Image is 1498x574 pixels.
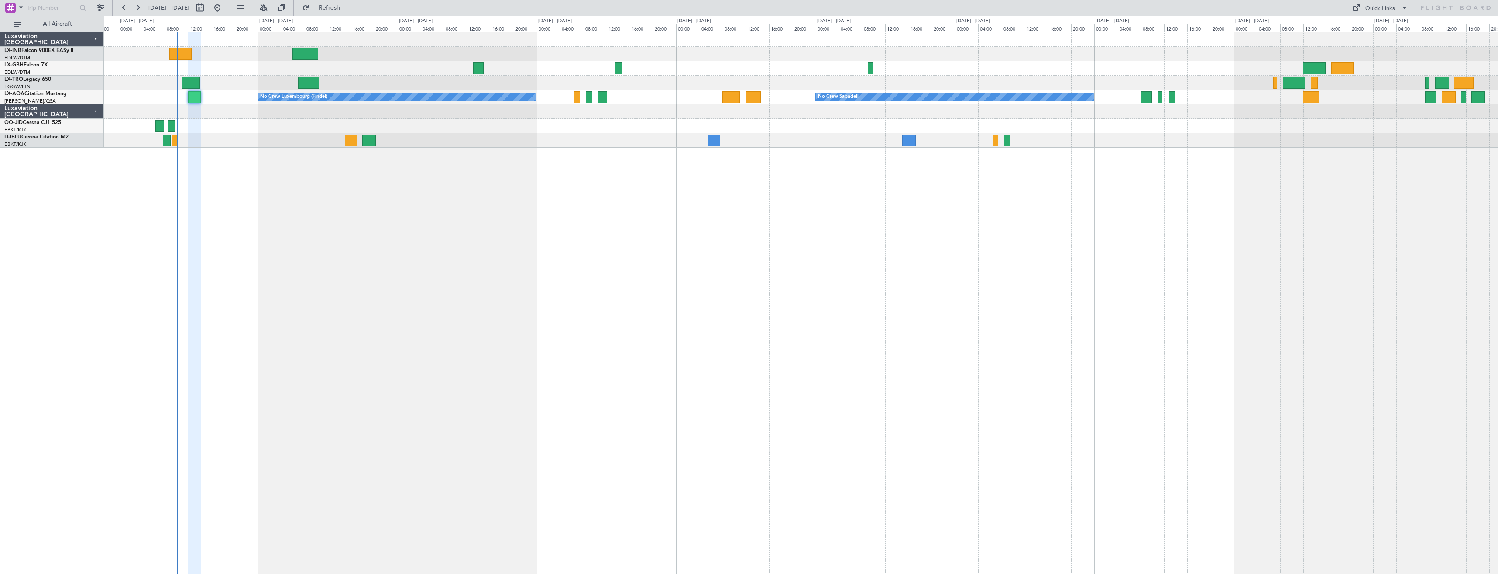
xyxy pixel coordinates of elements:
div: 08:00 [584,24,607,32]
div: 20:00 [235,24,258,32]
div: 16:00 [909,24,932,32]
div: 20:00 [514,24,537,32]
div: 08:00 [723,24,746,32]
div: 16:00 [1327,24,1350,32]
div: [DATE] - [DATE] [817,17,851,25]
div: [DATE] - [DATE] [1374,17,1408,25]
div: 16:00 [769,24,792,32]
div: 12:00 [328,24,351,32]
div: [DATE] - [DATE] [259,17,293,25]
div: 00:00 [1234,24,1257,32]
a: EGGW/LTN [4,83,31,90]
div: 16:00 [351,24,374,32]
div: 08:00 [1002,24,1025,32]
a: OO-JIDCessna CJ1 525 [4,120,61,125]
div: 08:00 [305,24,328,32]
div: 04:00 [700,24,723,32]
a: LX-AOACitation Mustang [4,91,67,97]
div: 08:00 [862,24,885,32]
div: 08:00 [1141,24,1164,32]
div: 08:00 [165,24,188,32]
span: LX-AOA [4,91,24,97]
div: 08:00 [1420,24,1443,32]
button: All Aircraft [10,17,95,31]
div: 12:00 [1303,24,1326,32]
div: 20:00 [1350,24,1373,32]
div: 08:00 [1280,24,1303,32]
div: 20:00 [932,24,955,32]
a: LX-GBHFalcon 7X [4,62,48,68]
span: All Aircraft [23,21,92,27]
div: 00:00 [258,24,281,32]
div: 12:00 [1164,24,1187,32]
div: 16:00 [630,24,653,32]
div: [DATE] - [DATE] [1096,17,1129,25]
div: 12:00 [1443,24,1466,32]
span: [DATE] - [DATE] [148,4,189,12]
div: 04:00 [1118,24,1141,32]
a: EBKT/KJK [4,127,26,133]
a: [PERSON_NAME]/QSA [4,98,56,104]
div: [DATE] - [DATE] [538,17,572,25]
div: 16:00 [1466,24,1489,32]
div: 04:00 [978,24,1001,32]
div: 12:00 [885,24,908,32]
div: 12:00 [189,24,212,32]
button: Refresh [298,1,350,15]
div: 20:00 [793,24,816,32]
div: 00:00 [1094,24,1117,32]
a: LX-TROLegacy 650 [4,77,51,82]
div: 04:00 [1257,24,1280,32]
div: 04:00 [421,24,444,32]
div: 04:00 [839,24,862,32]
div: 12:00 [607,24,630,32]
div: [DATE] - [DATE] [120,17,154,25]
span: D-IBLU [4,135,21,140]
div: 20:00 [653,24,676,32]
div: 20:00 [96,24,119,32]
span: OO-JID [4,120,23,125]
span: Refresh [311,5,348,11]
span: LX-GBH [4,62,24,68]
a: EDLW/DTM [4,69,30,76]
div: 00:00 [398,24,421,32]
div: [DATE] - [DATE] [677,17,711,25]
a: LX-INBFalcon 900EX EASy II [4,48,73,53]
a: EDLW/DTM [4,55,30,61]
div: [DATE] - [DATE] [399,17,433,25]
div: 16:00 [1187,24,1210,32]
div: 20:00 [374,24,397,32]
div: 00:00 [676,24,699,32]
div: 00:00 [955,24,978,32]
a: D-IBLUCessna Citation M2 [4,135,69,140]
div: [DATE] - [DATE] [1235,17,1269,25]
div: 20:00 [1211,24,1234,32]
div: 16:00 [212,24,235,32]
a: EBKT/KJK [4,141,26,148]
div: No Crew Sabadell [818,90,859,104]
div: 04:00 [1396,24,1419,32]
div: [DATE] - [DATE] [956,17,990,25]
div: 20:00 [1071,24,1094,32]
div: No Crew Luxembourg (Findel) [260,90,327,104]
div: 04:00 [282,24,305,32]
div: 00:00 [119,24,142,32]
div: 12:00 [1025,24,1048,32]
span: LX-INB [4,48,21,53]
div: 16:00 [491,24,514,32]
div: 12:00 [746,24,769,32]
input: Trip Number [27,1,77,14]
div: 12:00 [467,24,490,32]
div: 04:00 [560,24,583,32]
div: 00:00 [1373,24,1396,32]
div: 00:00 [537,24,560,32]
div: 16:00 [1048,24,1071,32]
div: 04:00 [142,24,165,32]
div: 08:00 [444,24,467,32]
span: LX-TRO [4,77,23,82]
div: 00:00 [816,24,839,32]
